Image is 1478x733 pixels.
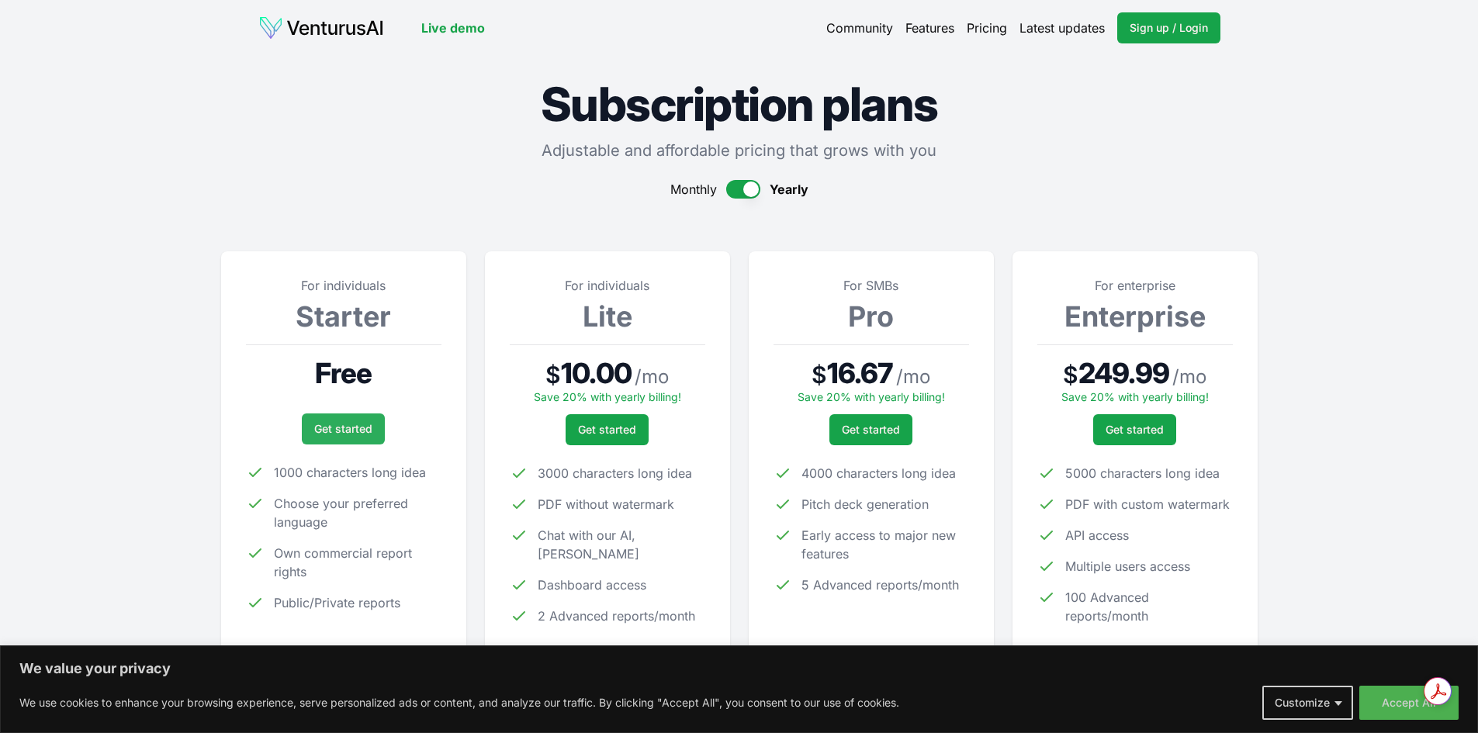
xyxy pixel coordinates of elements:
[545,361,561,389] span: $
[798,390,945,403] span: Save 20% with yearly billing!
[774,276,969,295] p: For SMBs
[1172,365,1206,389] span: / mo
[801,495,929,513] span: Pitch deck generation
[896,365,930,389] span: / mo
[246,301,441,332] h3: Starter
[827,358,894,389] span: 16.67
[274,593,400,612] span: Public/Private reports
[801,464,956,482] span: 4000 characters long idea
[274,463,426,482] span: 1000 characters long idea
[1359,686,1459,720] button: Accept All
[534,390,681,403] span: Save 20% with yearly billing!
[1262,686,1353,720] button: Customize
[774,301,969,332] h3: Pro
[826,19,893,37] a: Community
[670,180,717,199] span: Monthly
[1065,495,1230,513] span: PDF with custom watermark
[1037,301,1233,332] h3: Enterprise
[538,495,674,513] span: PDF without watermark
[1065,588,1233,625] span: 100 Advanced reports/month
[302,413,385,444] a: Get started
[221,140,1258,161] p: Adjustable and affordable pricing that grows with you
[801,576,959,594] span: 5 Advanced reports/month
[274,544,441,581] span: Own commercial report rights
[538,464,692,482] span: 3000 characters long idea
[19,659,1459,678] p: We value your privacy
[258,16,384,40] img: logo
[1078,358,1169,389] span: 249.99
[1130,20,1208,36] span: Sign up / Login
[1093,414,1176,445] a: Get started
[538,526,705,563] span: Chat with our AI, [PERSON_NAME]
[1063,361,1078,389] span: $
[538,576,646,594] span: Dashboard access
[1065,526,1129,545] span: API access
[1065,464,1220,482] span: 5000 characters long idea
[829,414,912,445] a: Get started
[770,180,808,199] span: Yearly
[274,494,441,531] span: Choose your preferred language
[1019,19,1105,37] a: Latest updates
[1061,390,1209,403] span: Save 20% with yearly billing!
[538,607,695,625] span: 2 Advanced reports/month
[635,365,669,389] span: / mo
[561,358,632,389] span: 10.00
[812,361,827,389] span: $
[19,693,899,712] p: We use cookies to enhance your browsing experience, serve personalized ads or content, and analyz...
[566,414,649,445] a: Get started
[510,301,705,332] h3: Lite
[221,81,1258,127] h1: Subscription plans
[1037,276,1233,295] p: For enterprise
[967,19,1007,37] a: Pricing
[1065,557,1190,576] span: Multiple users access
[801,526,969,563] span: Early access to major new features
[510,276,705,295] p: For individuals
[1117,12,1220,43] a: Sign up / Login
[315,358,372,389] span: Free
[905,19,954,37] a: Features
[246,276,441,295] p: For individuals
[421,19,485,37] a: Live demo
